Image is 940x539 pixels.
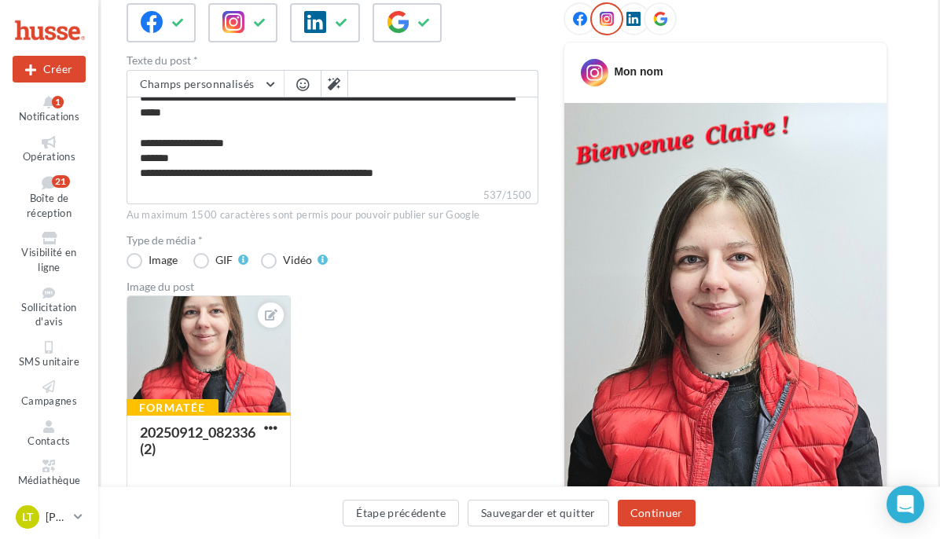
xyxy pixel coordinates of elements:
[13,93,86,126] button: Notifications 1
[149,255,178,266] div: Image
[21,394,77,407] span: Campagnes
[343,500,459,526] button: Étape précédente
[52,175,70,188] div: 21
[127,281,538,292] div: Image du post
[215,255,233,266] div: GIF
[21,301,76,328] span: Sollicitation d'avis
[127,208,538,222] div: Au maximum 1500 caractères sont permis pour pouvoir publier sur Google
[28,434,71,447] span: Contacts
[21,247,76,274] span: Visibilité en ligne
[52,96,64,108] div: 1
[13,56,86,82] button: Créer
[140,423,255,457] div: 20250912_082336 (2)
[22,509,33,525] span: Lt
[18,475,81,487] span: Médiathèque
[13,456,86,490] a: Médiathèque
[13,338,86,372] a: SMS unitaire
[13,229,86,277] a: Visibilité en ligne
[887,486,924,523] div: Open Intercom Messenger
[23,150,75,163] span: Opérations
[283,255,312,266] div: Vidéo
[19,355,79,368] span: SMS unitaire
[127,235,538,246] label: Type de média *
[13,284,86,332] a: Sollicitation d'avis
[618,500,696,526] button: Continuer
[127,187,538,204] label: 537/1500
[140,77,255,90] span: Champs personnalisés
[13,133,86,167] a: Opérations
[127,55,538,66] label: Texte du post *
[13,502,86,532] a: Lt [PERSON_NAME] & [PERSON_NAME]
[13,417,86,451] a: Contacts
[46,509,68,525] p: [PERSON_NAME] & [PERSON_NAME]
[19,110,79,123] span: Notifications
[13,56,86,82] div: Nouvelle campagne
[13,172,86,222] a: Boîte de réception21
[13,377,86,411] a: Campagnes
[127,399,218,416] div: Formatée
[127,71,284,97] button: Champs personnalisés
[27,192,72,220] span: Boîte de réception
[468,500,609,526] button: Sauvegarder et quitter
[614,64,663,79] div: Mon nom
